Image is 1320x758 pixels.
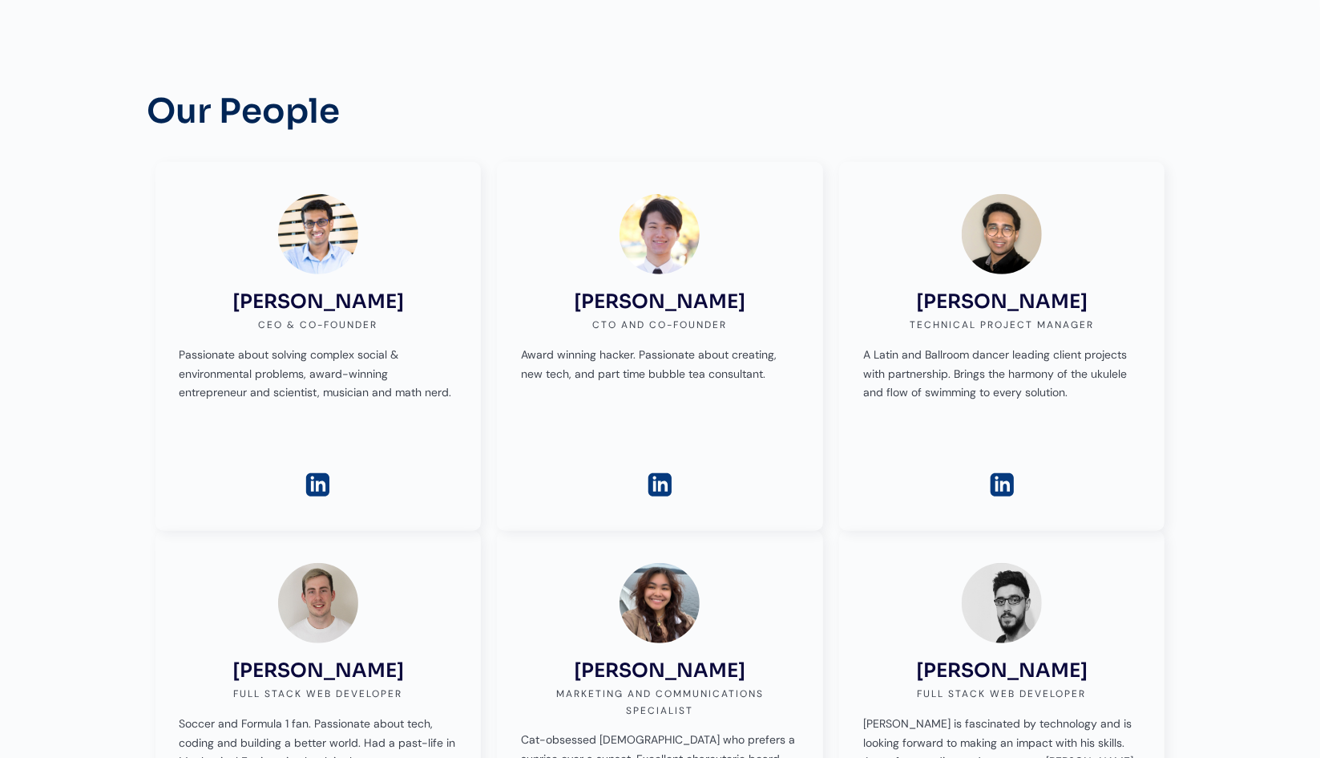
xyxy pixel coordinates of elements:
[916,290,1088,314] h3: [PERSON_NAME]
[147,69,341,154] h2: Our People
[910,317,1094,333] div: Technical Project Manager
[521,346,799,384] p: Award winning hacker. Passionate about creating, new tech, and part time bubble tea consultant.
[521,686,799,719] div: Marketing and Communications Specialist
[592,317,727,333] div: CTO and Co-Founder
[574,659,745,683] h3: [PERSON_NAME]
[180,346,458,403] p: Passionate about solving complex social & environmental problems, award-winning entrepreneur and ...
[646,471,674,499] img: Button link to LinkedIn
[232,659,404,683] h3: [PERSON_NAME]
[574,290,745,314] h3: [PERSON_NAME]
[258,317,377,333] div: CEO & Co-founder
[304,471,332,499] img: Button link to LinkedIn
[988,471,1016,499] img: Button link to LinkedIn
[918,686,1087,702] div: FULL STACK WEB DEVELOPER
[863,346,1141,403] p: A Latin and Ballroom dancer leading client projects with partnership. Brings the harmony of the u...
[232,290,404,314] h3: [PERSON_NAME]
[233,686,402,702] div: Full Stack Web Developer
[916,659,1088,683] h3: [PERSON_NAME]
